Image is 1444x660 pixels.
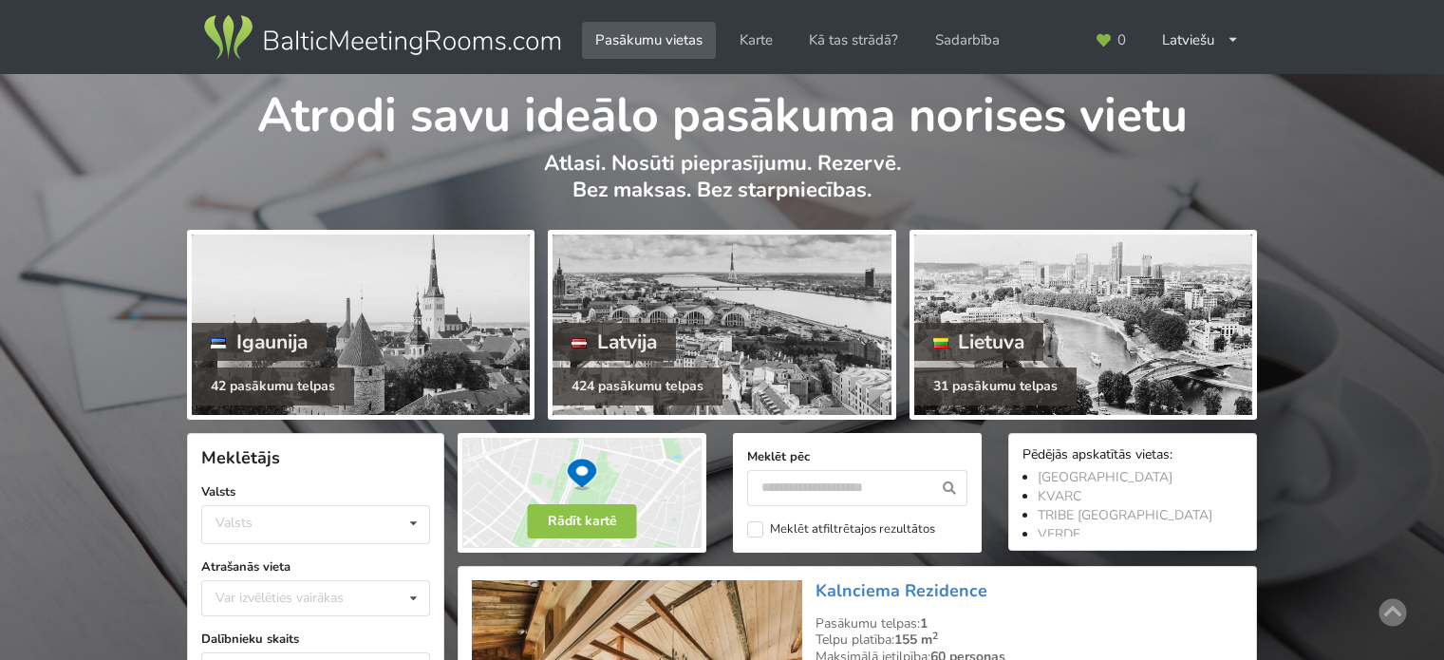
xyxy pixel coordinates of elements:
a: VERDE [1038,525,1080,543]
a: KVARC [1038,487,1081,505]
label: Atrašanās vieta [201,557,430,576]
img: Rādīt kartē [458,433,706,553]
span: Meklētājs [201,446,280,469]
strong: 1 [920,614,928,632]
a: TRIBE [GEOGRAPHIC_DATA] [1038,506,1212,524]
div: Latviešu [1149,22,1252,59]
label: Valsts [201,482,430,501]
div: 31 pasākumu telpas [914,368,1077,405]
p: Atlasi. Nosūti pieprasījumu. Rezervē. Bez maksas. Bez starpniecības. [187,150,1257,223]
a: Karte [726,22,786,59]
strong: 155 m [894,631,938,649]
img: Baltic Meeting Rooms [200,11,564,65]
a: Lietuva 31 pasākumu telpas [910,230,1257,420]
a: Kā tas strādā? [796,22,911,59]
label: Meklēt pēc [747,447,967,466]
div: Lietuva [914,323,1044,361]
span: 0 [1117,33,1126,47]
label: Meklēt atfiltrētajos rezultātos [747,521,935,537]
label: Dalībnieku skaits [201,630,430,649]
h1: Atrodi savu ideālo pasākuma norises vietu [187,74,1257,146]
div: Telpu platība: [816,632,1243,649]
div: Pēdējās apskatītās vietas: [1022,447,1243,465]
button: Rādīt kartē [528,504,637,538]
div: Valsts [216,515,253,531]
div: Pasākumu telpas: [816,615,1243,632]
div: Latvija [553,323,676,361]
a: Latvija 424 pasākumu telpas [548,230,895,420]
div: Var izvēlēties vairākas [211,587,386,609]
div: Igaunija [192,323,327,361]
a: [GEOGRAPHIC_DATA] [1038,468,1172,486]
div: 42 pasākumu telpas [192,368,354,405]
div: 424 pasākumu telpas [553,368,722,405]
a: Igaunija 42 pasākumu telpas [187,230,534,420]
a: Kalnciema Rezidence [816,579,987,602]
sup: 2 [932,629,938,643]
a: Pasākumu vietas [582,22,716,59]
a: Sadarbība [922,22,1013,59]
